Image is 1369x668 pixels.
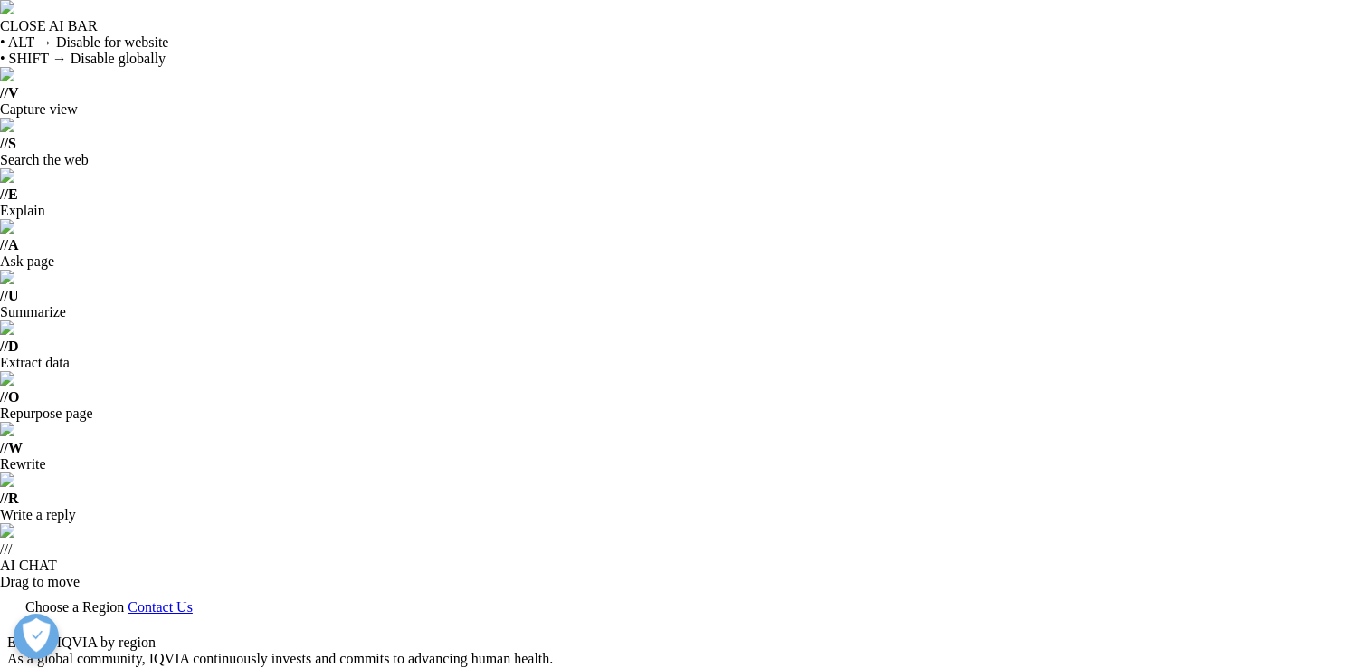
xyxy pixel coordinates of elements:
span: Choose a Region [25,599,124,615]
div: Explore IQVIA by region [7,635,1362,651]
a: Contact Us [128,599,193,615]
div: As a global community, IQVIA continuously invests and commits to advancing human health. [7,651,1362,667]
button: Open Preferences [14,614,59,659]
